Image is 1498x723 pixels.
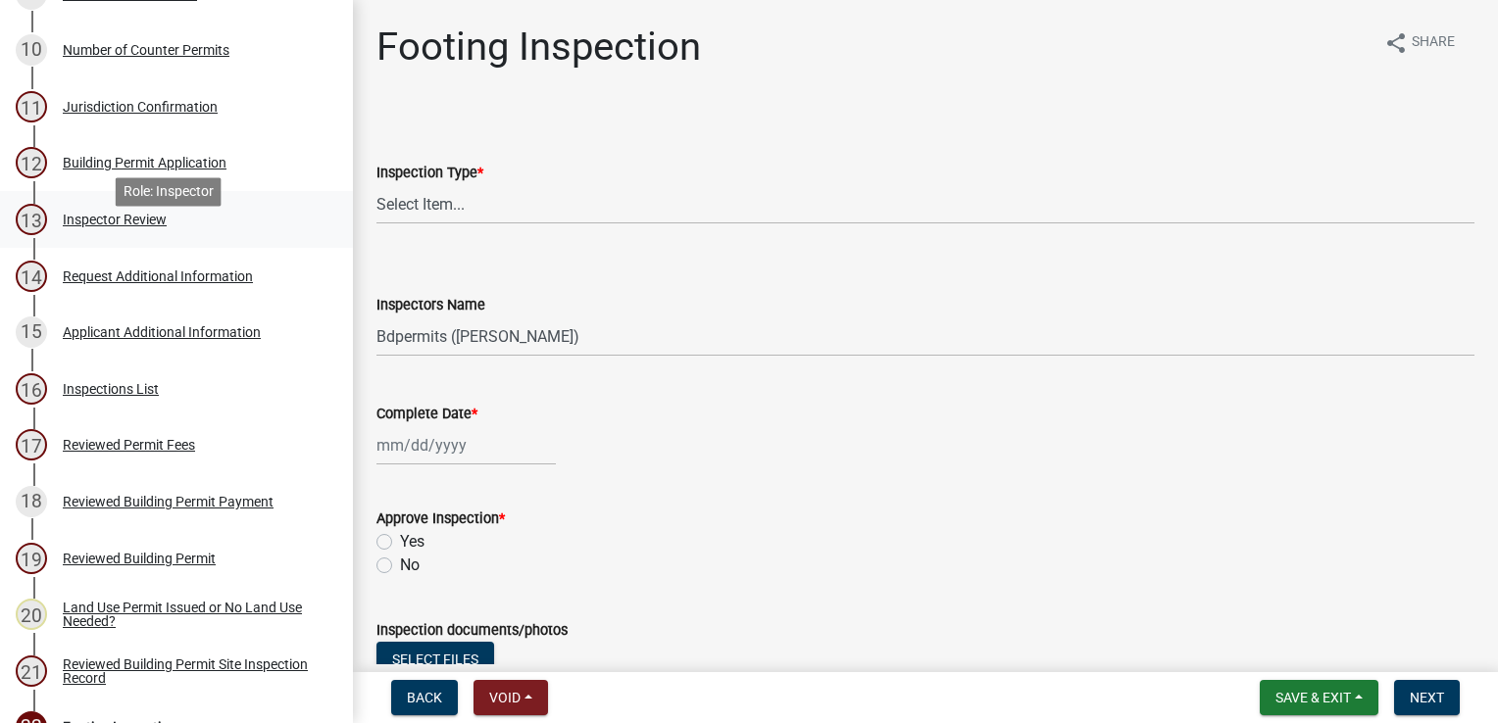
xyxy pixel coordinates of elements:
div: Applicant Additional Information [63,325,261,339]
span: Back [407,690,442,705]
span: Next [1410,690,1444,705]
label: Inspection documents/photos [376,624,568,638]
div: 17 [16,429,47,460]
label: Inspectors Name [376,299,485,313]
button: Save & Exit [1260,680,1378,715]
div: 12 [16,147,47,178]
div: 19 [16,543,47,574]
div: Request Additional Information [63,269,253,283]
button: Next [1394,680,1460,715]
label: Yes [400,530,424,554]
label: Approve Inspection [376,512,505,526]
button: Select files [376,642,494,677]
h1: Footing Inspection [376,24,701,71]
div: 18 [16,486,47,517]
div: Building Permit Application [63,156,226,169]
div: 15 [16,316,47,348]
div: Reviewed Building Permit Payment [63,495,274,508]
div: 14 [16,261,47,292]
input: mm/dd/yyyy [376,425,556,465]
div: 13 [16,204,47,235]
button: Void [474,680,548,715]
div: Jurisdiction Confirmation [63,100,218,114]
div: Reviewed Permit Fees [63,438,195,452]
span: Share [1412,31,1455,55]
button: Back [391,680,458,715]
span: Save & Exit [1275,690,1351,705]
label: No [400,554,420,577]
span: Void [489,690,521,705]
div: Inspector Review [63,213,167,226]
div: 21 [16,655,47,687]
div: 10 [16,34,47,66]
div: Inspections List [63,382,159,396]
label: Complete Date [376,408,477,421]
div: Number of Counter Permits [63,43,229,57]
div: 16 [16,373,47,405]
label: Inspection Type [376,167,483,180]
div: Land Use Permit Issued or No Land Use Needed? [63,601,322,628]
div: 11 [16,91,47,122]
div: Reviewed Building Permit [63,552,216,565]
div: Role: Inspector [116,177,222,206]
button: shareShare [1369,24,1471,62]
div: 20 [16,599,47,630]
i: share [1384,31,1408,55]
div: Reviewed Building Permit Site Inspection Record [63,657,322,685]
